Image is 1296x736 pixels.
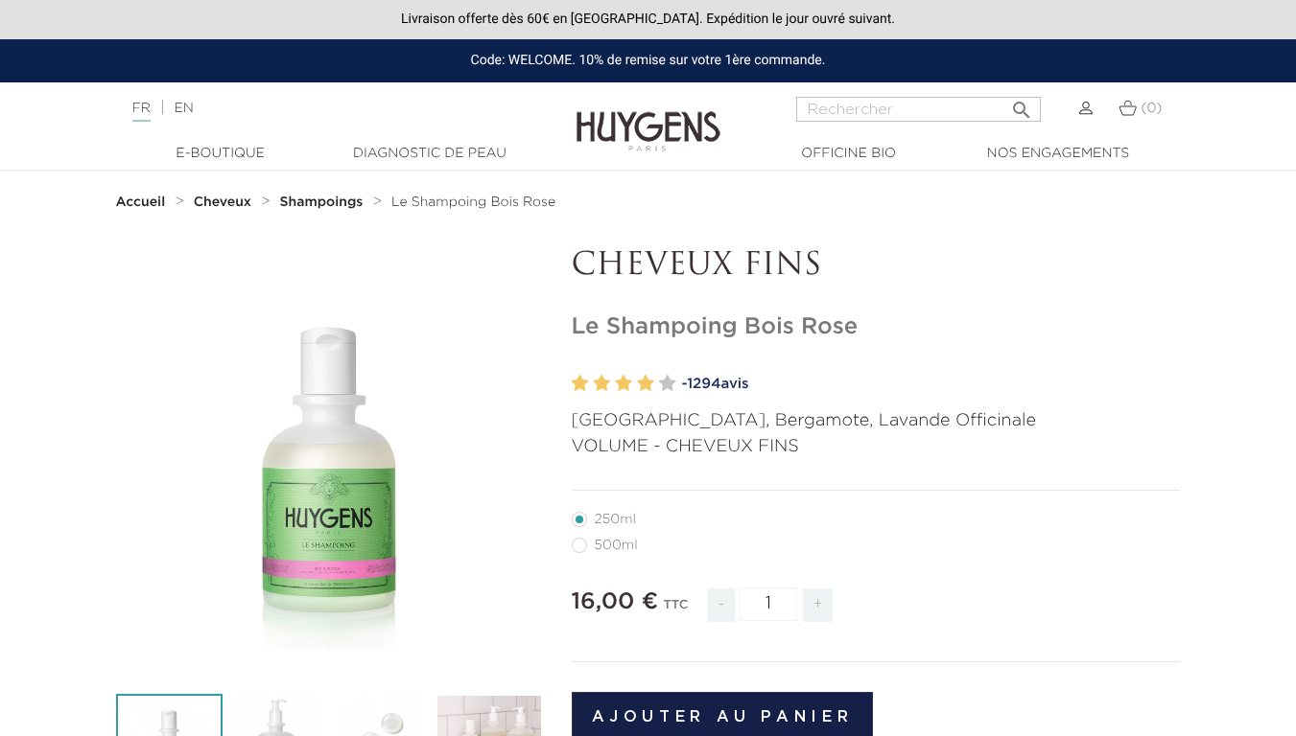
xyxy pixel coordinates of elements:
[1010,93,1033,116] i: 
[572,590,658,613] span: 16,00 €
[132,102,151,122] a: FR
[1141,102,1162,115] span: (0)
[391,195,555,210] a: Le Shampoing Bois Rose
[803,588,834,622] span: +
[687,377,720,391] span: 1294
[577,80,720,154] img: Huygens
[174,102,193,115] a: EN
[194,195,256,210] a: Cheveux
[572,313,1181,341] h1: Le Shampoing Bois Rose
[194,195,251,209] strong: Cheveux
[572,434,1181,460] p: VOLUME - CHEVEUX FINS
[753,144,945,164] a: Officine Bio
[1004,91,1039,117] button: 
[116,195,166,209] strong: Accueil
[280,195,364,209] strong: Shampoings
[572,408,1181,434] p: [GEOGRAPHIC_DATA], Bergamote, Lavande Officinale
[572,512,659,527] label: 250ml
[280,195,368,210] a: Shampoings
[615,370,632,398] label: 3
[740,587,797,621] input: Quantité
[572,370,589,398] label: 1
[391,195,555,209] span: Le Shampoing Bois Rose
[682,370,1181,399] a: -1294avis
[123,97,526,120] div: |
[125,144,317,164] a: E-Boutique
[659,370,676,398] label: 5
[663,585,688,636] div: TTC
[637,370,654,398] label: 4
[572,538,661,553] label: 500ml
[796,97,1041,122] input: Rechercher
[708,588,735,622] span: -
[962,144,1154,164] a: Nos engagements
[334,144,526,164] a: Diagnostic de peau
[593,370,610,398] label: 2
[572,248,1181,285] p: CHEVEUX FINS
[116,195,170,210] a: Accueil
